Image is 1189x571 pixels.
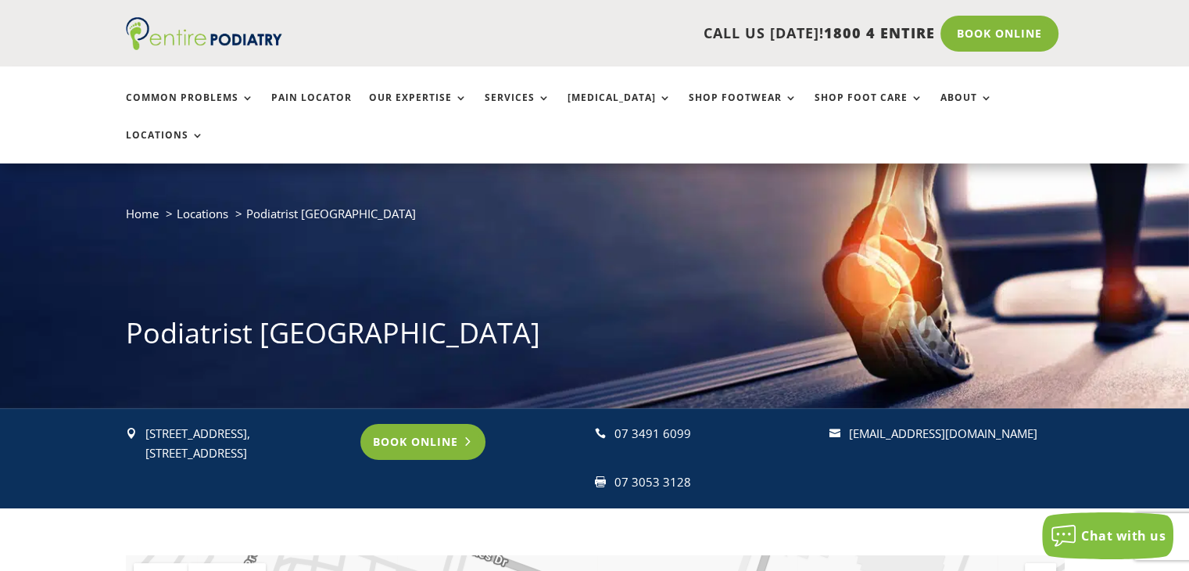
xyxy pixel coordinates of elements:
[126,17,282,50] img: logo (1)
[126,428,137,439] span: 
[271,92,352,126] a: Pain Locator
[126,38,282,53] a: Entire Podiatry
[829,428,840,439] span: 
[824,23,935,42] span: 1800 4 ENTIRE
[246,206,416,221] span: Podiatrist [GEOGRAPHIC_DATA]
[1081,527,1166,544] span: Chat with us
[614,472,815,493] div: 07 3053 3128
[849,426,1037,441] a: [EMAIL_ADDRESS][DOMAIN_NAME]
[126,130,204,163] a: Locations
[126,203,1064,235] nav: breadcrumb
[689,92,797,126] a: Shop Footwear
[360,424,486,460] a: Book Online
[1042,512,1173,559] button: Chat with us
[126,92,254,126] a: Common Problems
[342,23,935,44] p: CALL US [DATE]!
[126,314,1064,361] h1: Podiatrist [GEOGRAPHIC_DATA]
[369,92,467,126] a: Our Expertise
[614,424,815,444] div: 07 3491 6099
[485,92,550,126] a: Services
[568,92,671,126] a: [MEDICAL_DATA]
[595,428,606,439] span: 
[145,424,346,464] p: [STREET_ADDRESS], [STREET_ADDRESS]
[940,16,1058,52] a: Book Online
[815,92,923,126] a: Shop Foot Care
[595,476,606,487] span: 
[940,92,993,126] a: About
[177,206,228,221] a: Locations
[126,206,159,221] a: Home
